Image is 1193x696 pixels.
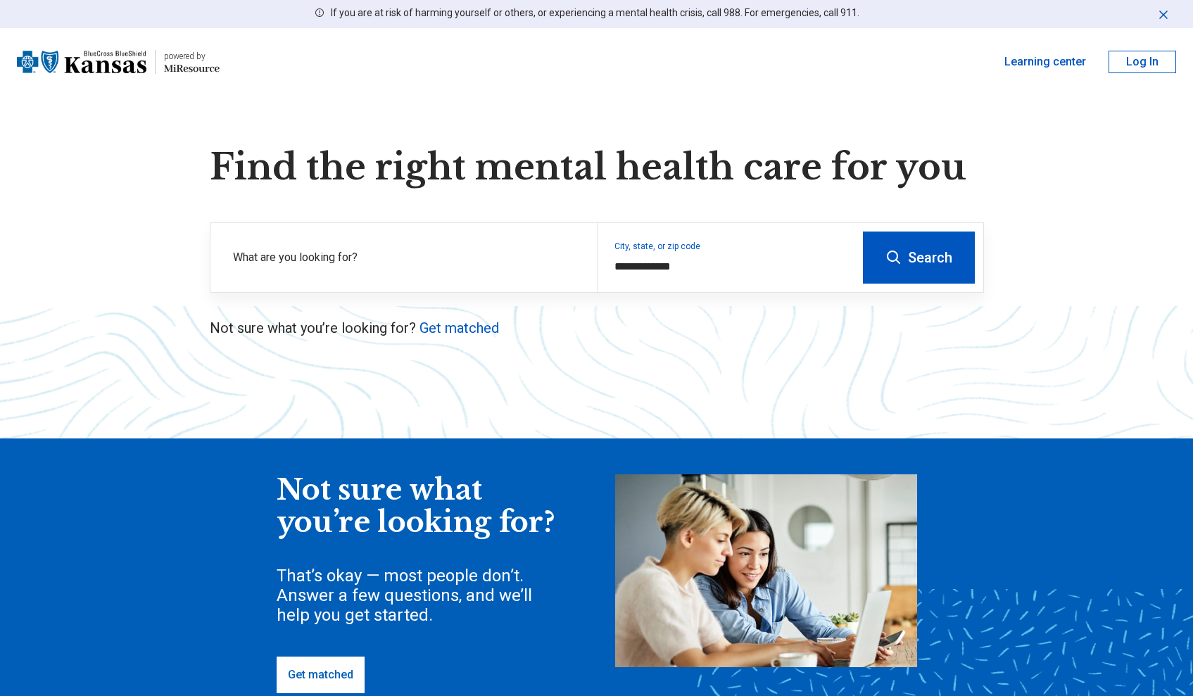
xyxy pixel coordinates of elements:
[210,146,984,189] h1: Find the right mental health care for you
[863,232,975,284] button: Search
[17,45,220,79] a: Blue Cross Blue Shield Kansaspowered by
[164,50,220,63] div: powered by
[1004,53,1086,70] a: Learning center
[277,474,558,538] div: Not sure what you’re looking for?
[277,566,558,625] div: That’s okay — most people don’t. Answer a few questions, and we’ll help you get started.
[233,249,580,266] label: What are you looking for?
[17,45,146,79] img: Blue Cross Blue Shield Kansas
[277,657,365,693] a: Get matched
[419,319,499,336] a: Get matched
[210,318,984,338] p: Not sure what you’re looking for?
[1156,6,1170,23] button: Dismiss
[331,6,859,20] p: If you are at risk of harming yourself or others, or experiencing a mental health crisis, call 98...
[1109,51,1176,73] button: Log In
